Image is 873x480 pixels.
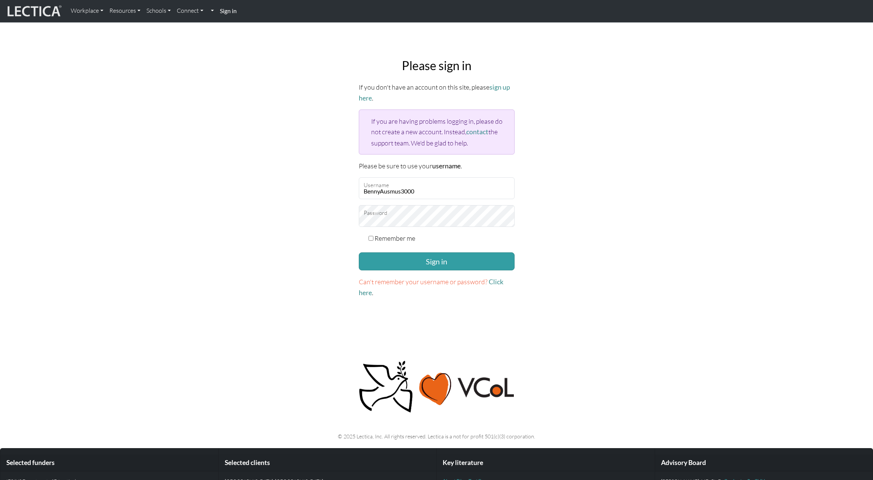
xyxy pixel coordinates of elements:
[174,3,206,19] a: Connect
[219,454,437,471] div: Selected clients
[359,277,488,286] span: Can't remember your username or password?
[217,3,240,19] a: Sign in
[359,276,515,298] p: .
[6,4,62,18] img: lecticalive
[357,360,517,414] img: Peace, love, VCoL
[194,432,679,441] p: © 2025 Lectica, Inc. All rights reserved. Lectica is a not for profit 501(c)(3) corporation.
[0,454,218,471] div: Selected funders
[655,454,873,471] div: Advisory Board
[220,7,237,14] strong: Sign in
[375,233,415,243] label: Remember me
[143,3,174,19] a: Schools
[359,252,515,270] button: Sign in
[359,58,515,73] h2: Please sign in
[359,82,515,103] p: If you don't have an account on this site, please .
[106,3,143,19] a: Resources
[437,454,655,471] div: Key literature
[359,109,515,154] div: If you are having problems logging in, please do not create a new account. Instead, the support t...
[68,3,106,19] a: Workplace
[432,162,461,170] strong: username
[359,160,515,171] p: Please be sure to use your .
[359,177,515,199] input: Username
[466,128,488,136] a: contact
